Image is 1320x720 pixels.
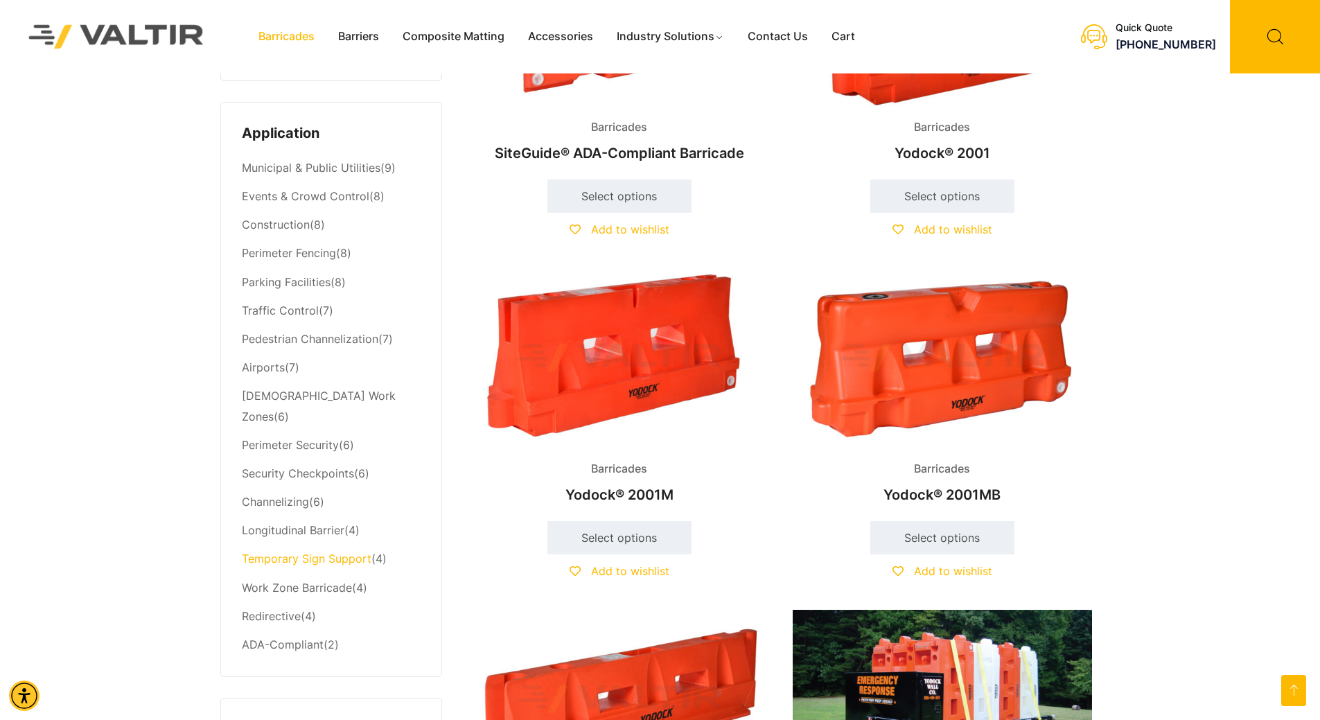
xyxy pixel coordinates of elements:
[242,489,421,517] li: (6)
[1116,37,1216,51] a: call (888) 496-3625
[1116,22,1216,34] div: Quick Quote
[242,183,421,211] li: (8)
[242,609,301,623] a: Redirective
[892,564,992,578] a: Add to wishlist
[242,631,421,656] li: (2)
[242,602,421,631] li: (4)
[242,240,421,268] li: (8)
[904,459,980,480] span: Barricades
[1281,675,1306,706] a: Open this option
[547,521,692,554] a: Select options for “Yodock® 2001M”
[242,297,421,325] li: (7)
[581,459,658,480] span: Barricades
[242,360,285,374] a: Airports
[242,189,369,203] a: Events & Crowd Control
[242,495,309,509] a: Channelizing
[793,268,1092,448] img: An orange plastic barrier with openings, designed for traffic control or safety purposes.
[242,246,336,260] a: Perimeter Fencing
[242,382,421,431] li: (6)
[242,466,354,480] a: Security Checkpoints
[242,581,352,595] a: Work Zone Barricade
[793,480,1092,510] h2: Yodock® 2001MB
[591,222,669,236] span: Add to wishlist
[570,564,669,578] a: Add to wishlist
[242,431,421,459] li: (6)
[242,545,421,574] li: (4)
[904,117,980,138] span: Barricades
[242,523,344,537] a: Longitudinal Barrier
[581,117,658,138] span: Barricades
[547,179,692,213] a: Select options for “SiteGuide® ADA-Compliant Barricade”
[242,218,310,231] a: Construction
[470,268,769,510] a: BarricadesYodock® 2001M
[591,564,669,578] span: Add to wishlist
[736,26,820,47] a: Contact Us
[242,332,378,346] a: Pedestrian Channelization
[470,138,769,168] h2: SiteGuide® ADA-Compliant Barricade
[516,26,605,47] a: Accessories
[242,268,421,297] li: (8)
[242,161,380,175] a: Municipal & Public Utilities
[870,179,1014,213] a: Select options for “Yodock® 2001”
[242,304,319,317] a: Traffic Control
[605,26,736,47] a: Industry Solutions
[391,26,516,47] a: Composite Matting
[470,268,769,448] img: Barricades
[242,552,371,565] a: Temporary Sign Support
[793,268,1092,510] a: BarricadesYodock® 2001MB
[242,517,421,545] li: (4)
[242,574,421,602] li: (4)
[914,222,992,236] span: Add to wishlist
[242,325,421,353] li: (7)
[914,564,992,578] span: Add to wishlist
[242,389,396,423] a: [DEMOGRAPHIC_DATA] Work Zones
[570,222,669,236] a: Add to wishlist
[242,353,421,382] li: (7)
[242,155,421,183] li: (9)
[242,460,421,489] li: (6)
[793,138,1092,168] h2: Yodock® 2001
[820,26,867,47] a: Cart
[892,222,992,236] a: Add to wishlist
[242,275,331,289] a: Parking Facilities
[242,123,421,144] h4: Application
[242,211,421,240] li: (8)
[242,438,339,452] a: Perimeter Security
[10,6,222,67] img: Valtir Rentals
[470,480,769,510] h2: Yodock® 2001M
[326,26,391,47] a: Barriers
[247,26,326,47] a: Barricades
[9,681,39,711] div: Accessibility Menu
[870,521,1014,554] a: Select options for “Yodock® 2001MB”
[242,638,324,651] a: ADA-Compliant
